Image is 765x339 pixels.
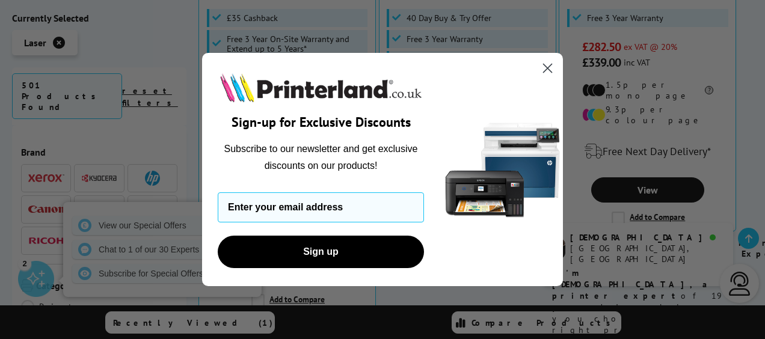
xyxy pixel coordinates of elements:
[443,53,563,287] img: 5290a21f-4df8-4860-95f4-ea1e8d0e8904.png
[224,144,418,171] span: Subscribe to our newsletter and get exclusive discounts on our products!
[218,192,424,222] input: Enter your email address
[218,71,424,105] img: Printerland.co.uk
[218,236,424,268] button: Sign up
[232,114,411,130] span: Sign-up for Exclusive Discounts
[537,58,558,79] button: Close dialog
